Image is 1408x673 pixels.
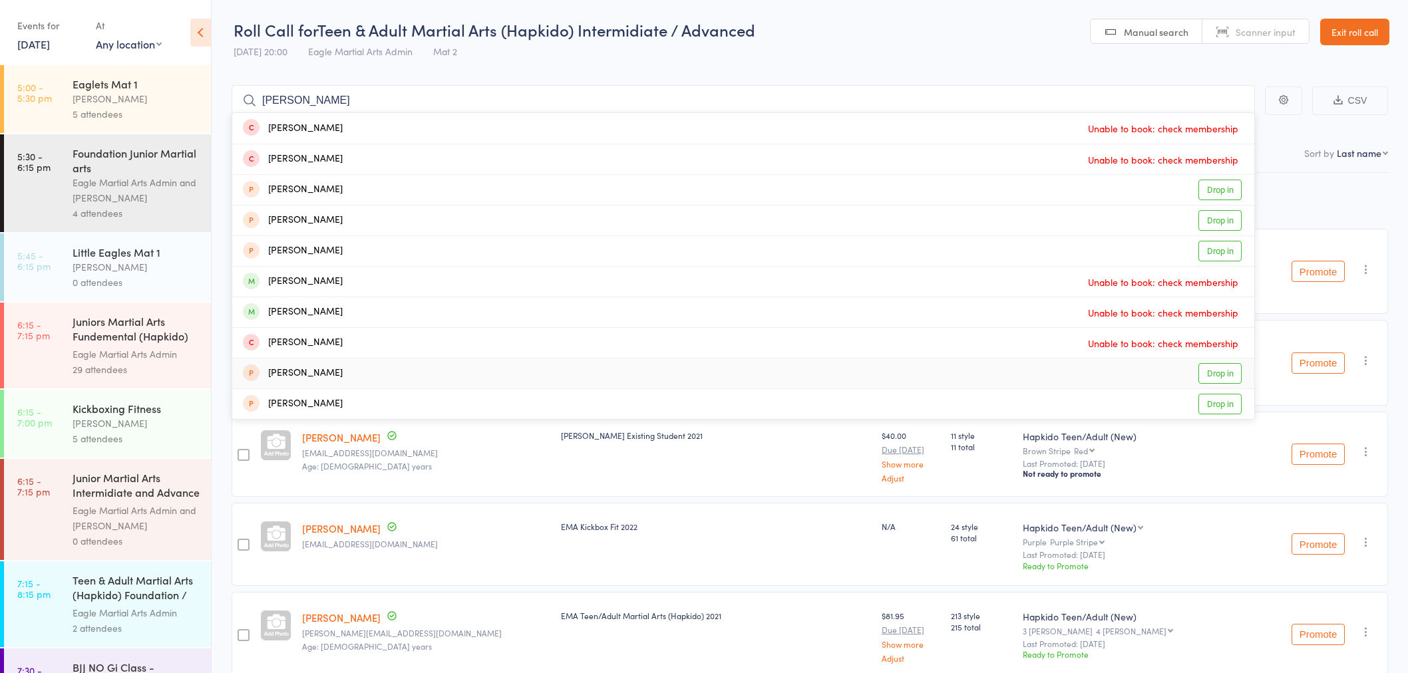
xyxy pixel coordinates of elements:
[882,654,940,662] a: Adjust
[232,85,1255,116] input: Search by name
[234,45,287,58] span: [DATE] 20:00
[73,275,200,290] div: 0 attendees
[243,396,343,412] div: [PERSON_NAME]
[1085,303,1242,323] span: Unable to book: check membership
[951,430,1012,441] span: 11 style
[17,15,83,37] div: Events for
[17,319,50,340] time: 6:15 - 7:15 pm
[1023,550,1281,559] small: Last Promoted: [DATE]
[73,533,200,549] div: 0 attendees
[1085,272,1242,292] span: Unable to book: check membership
[17,37,50,51] a: [DATE]
[1304,146,1334,160] label: Sort by
[1198,241,1242,261] a: Drop in
[73,175,200,205] div: Eagle Martial Arts Admin and [PERSON_NAME]
[96,37,162,51] div: Any location
[73,205,200,221] div: 4 attendees
[951,441,1012,452] span: 11 total
[302,521,381,535] a: [PERSON_NAME]
[243,274,343,289] div: [PERSON_NAME]
[1198,394,1242,414] a: Drop in
[4,233,211,301] a: 5:45 -6:15 pmLittle Eagles Mat 1[PERSON_NAME]0 attendees
[951,621,1012,632] span: 215 total
[302,640,432,652] span: Age: [DEMOGRAPHIC_DATA] years
[73,503,200,533] div: Eagle Martial Arts Admin and [PERSON_NAME]
[302,430,381,444] a: [PERSON_NAME]
[4,134,211,232] a: 5:30 -6:15 pmFoundation Junior Martial artsEagle Martial Arts Admin and [PERSON_NAME]4 attendees
[17,475,50,497] time: 6:15 - 7:15 pm
[882,640,940,648] a: Show more
[302,460,432,471] span: Age: [DEMOGRAPHIC_DATA] years
[4,459,211,560] a: 6:15 -7:15 pmJunior Martial Arts Intermidiate and Advance (Hap...Eagle Martial Arts Admin and [PE...
[73,106,200,122] div: 5 attendees
[302,539,550,549] small: f.minx@hotmail.com
[73,605,200,620] div: Eagle Martial Arts Admin
[951,521,1012,532] span: 24 style
[1023,648,1281,660] div: Ready to Promote
[4,65,211,133] a: 5:00 -5:30 pmEaglets Mat 1[PERSON_NAME]5 attendees
[882,445,940,454] small: Due [DATE]
[1292,261,1345,282] button: Promote
[302,628,550,638] small: Daniel.cslee@gmail.com
[951,610,1012,621] span: 213 style
[243,213,343,228] div: [PERSON_NAME]
[73,620,200,636] div: 2 attendees
[1023,446,1281,455] div: Brown Stripe
[302,610,381,624] a: [PERSON_NAME]
[1023,639,1281,648] small: Last Promoted: [DATE]
[73,146,200,175] div: Foundation Junior Martial arts
[4,561,211,647] a: 7:15 -8:15 pmTeen & Adult Martial Arts (Hapkido) Foundation / F...Eagle Martial Arts Admin2 atten...
[73,314,200,346] div: Juniors Martial Arts Fundemental (Hapkido) Mat 2
[561,521,871,532] div: EMA Kickbox Fit 2022
[17,406,52,428] time: 6:15 - 7:00 pm
[1198,363,1242,384] a: Drop in
[1023,459,1281,468] small: Last Promoted: [DATE]
[308,45,413,58] span: Eagle Martial Arts Admin
[243,152,343,167] div: [PERSON_NAME]
[243,366,343,381] div: [PERSON_NAME]
[302,448,550,458] small: zen129318@gmail.com
[73,91,200,106] div: [PERSON_NAME]
[17,578,51,599] time: 7:15 - 8:15 pm
[1198,180,1242,200] a: Drop in
[1023,626,1281,635] div: 3 [PERSON_NAME]
[1337,146,1381,160] div: Last name
[317,19,755,41] span: Teen & Adult Martial Arts (Hapkido) Intermidiate / Advanced
[1312,86,1388,115] button: CSV
[1050,537,1098,546] div: Purple Stripe
[243,243,343,259] div: [PERSON_NAME]
[882,473,940,482] a: Adjust
[243,335,343,350] div: [PERSON_NAME]
[1023,430,1281,443] div: Hapkido Teen/Adult (New)
[234,19,317,41] span: Roll Call for
[73,245,200,259] div: Little Eagles Mat 1
[73,362,200,377] div: 29 attendees
[1074,446,1088,455] div: Red
[882,460,940,468] a: Show more
[1023,521,1137,534] div: Hapkido Teen/Adult (New)
[1320,19,1389,45] a: Exit roll call
[1198,210,1242,231] a: Drop in
[73,431,200,446] div: 5 attendees
[1085,118,1242,138] span: Unable to book: check membership
[243,305,343,320] div: [PERSON_NAME]
[1292,444,1345,465] button: Promote
[882,430,940,482] div: $40.00
[1236,25,1296,39] span: Scanner input
[561,610,871,621] div: EMA Teen/Adult Martial Arts (Hapkido) 2021
[73,259,200,275] div: [PERSON_NAME]
[17,250,51,271] time: 5:45 - 6:15 pm
[951,532,1012,543] span: 61 total
[73,76,200,91] div: Eaglets Mat 1
[4,390,211,458] a: 6:15 -7:00 pmKickboxing Fitness[PERSON_NAME]5 attendees
[1023,468,1281,479] div: Not ready to promote
[1292,624,1345,645] button: Promote
[73,573,200,605] div: Teen & Adult Martial Arts (Hapkido) Foundation / F...
[73,470,200,503] div: Junior Martial Arts Intermidiate and Advance (Hap...
[17,82,52,103] time: 5:00 - 5:30 pm
[243,182,343,198] div: [PERSON_NAME]
[1096,626,1166,635] div: 4 [PERSON_NAME]
[1023,560,1281,571] div: Ready to Promote
[17,151,51,172] time: 5:30 - 6:15 pm
[1292,352,1345,374] button: Promote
